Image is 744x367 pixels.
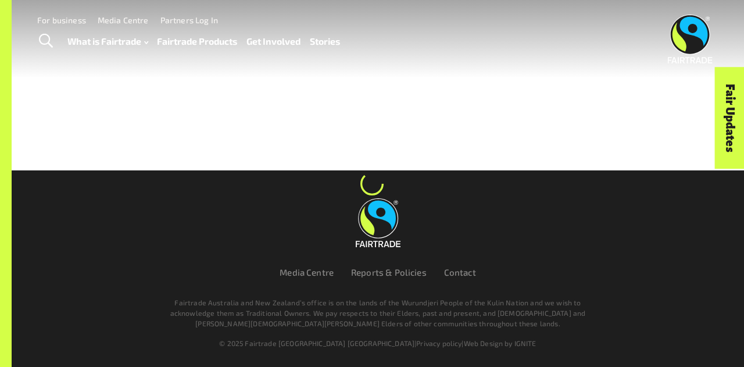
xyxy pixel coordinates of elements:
a: Privacy policy [416,339,462,347]
a: Partners Log In [160,15,218,25]
a: Contact [444,267,476,277]
a: Web Design by IGNITE [464,339,536,347]
img: Fairtrade Australia New Zealand logo [356,198,400,247]
a: Fairtrade Products [157,33,237,49]
div: | | [59,338,696,348]
p: Fairtrade Australia and New Zealand’s office is on the lands of the Wurundjeri People of the Kuli... [167,297,588,329]
a: For business [37,15,86,25]
a: Get Involved [246,33,301,49]
a: Media Centre [98,15,149,25]
a: Toggle Search [31,27,60,56]
img: Fairtrade Australia New Zealand logo [668,15,713,63]
a: Stories [310,33,340,49]
a: What is Fairtrade [67,33,148,49]
a: Media Centre [280,267,334,277]
a: Reports & Policies [351,267,427,277]
span: © 2025 Fairtrade [GEOGRAPHIC_DATA] [GEOGRAPHIC_DATA] [219,339,414,347]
